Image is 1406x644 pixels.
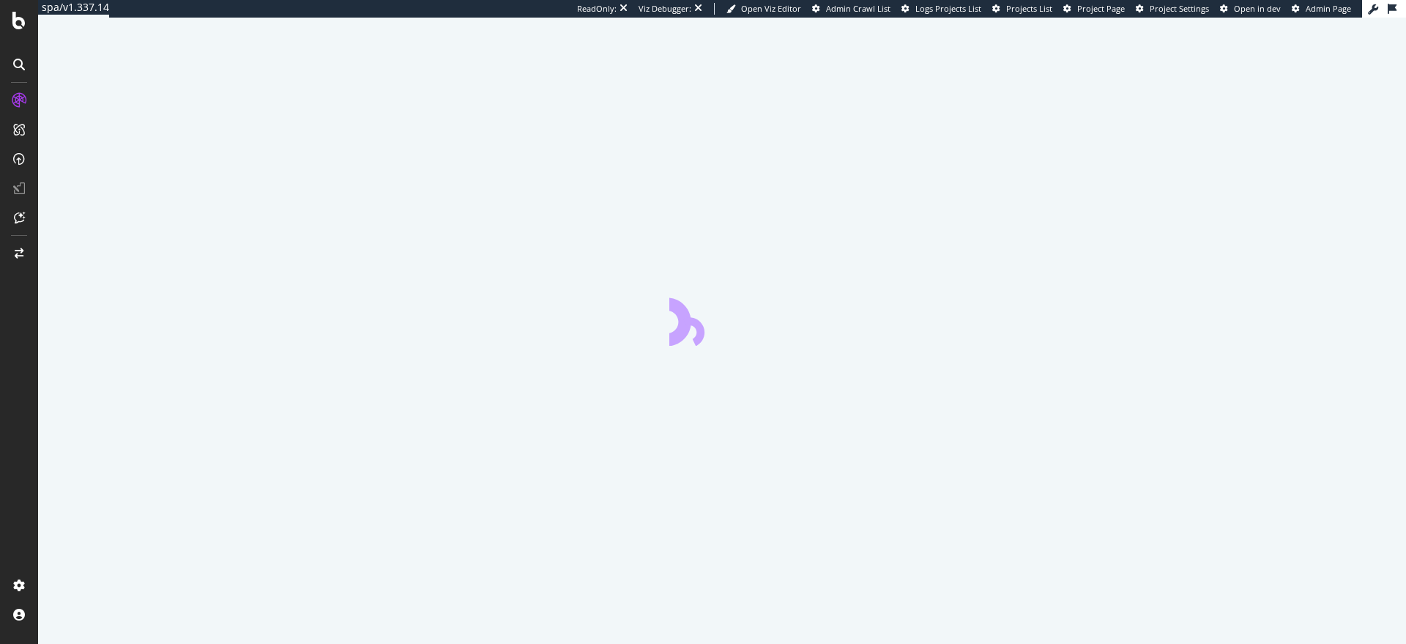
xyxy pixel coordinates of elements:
a: Projects List [992,3,1052,15]
span: Open Viz Editor [741,3,801,14]
a: Project Settings [1136,3,1209,15]
a: Open in dev [1220,3,1281,15]
span: Admin Page [1306,3,1351,14]
span: Admin Crawl List [826,3,890,14]
a: Logs Projects List [901,3,981,15]
div: ReadOnly: [577,3,617,15]
span: Project Settings [1150,3,1209,14]
div: Viz Debugger: [639,3,691,15]
span: Open in dev [1234,3,1281,14]
a: Admin Crawl List [812,3,890,15]
div: animation [669,293,775,346]
a: Project Page [1063,3,1125,15]
a: Admin Page [1292,3,1351,15]
a: Open Viz Editor [726,3,801,15]
span: Projects List [1006,3,1052,14]
span: Project Page [1077,3,1125,14]
span: Logs Projects List [915,3,981,14]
